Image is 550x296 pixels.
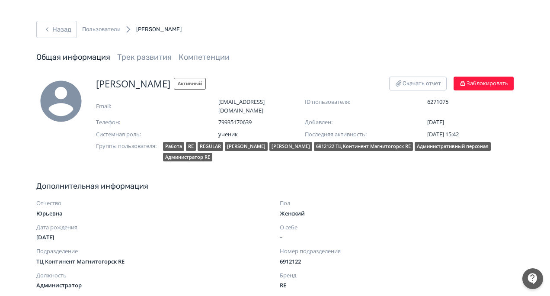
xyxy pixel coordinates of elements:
[36,180,514,192] span: Дополнительная информация
[218,98,305,115] span: [EMAIL_ADDRESS][DOMAIN_NAME]
[36,209,63,217] span: Юрьевна
[280,233,283,241] span: –
[36,223,270,232] span: Дата рождения
[280,199,514,208] span: Пол
[36,199,270,208] span: Отчество
[280,281,286,289] span: RE
[389,77,447,90] button: Скачать отчет
[174,78,206,90] span: Активный
[117,52,172,62] a: Трек развития
[36,257,125,265] span: ТЦ Континент Магнитогорск RE
[96,102,182,111] span: Email:
[163,142,184,151] div: Работа
[198,142,223,151] div: REGULAR
[36,21,77,38] button: Назад
[269,142,312,151] div: [PERSON_NAME]
[415,142,491,151] div: Административный персонал
[225,142,268,151] div: [PERSON_NAME]
[36,52,110,62] a: Общая информация
[280,271,514,280] span: Бренд
[314,142,413,151] div: 6912122 ТЦ Континент Магнитогорск RE
[454,77,514,90] button: Заблокировать
[218,118,305,127] span: 79935170639
[36,247,270,256] span: Подразделение
[305,130,391,139] span: Последняя активность:
[36,233,54,241] span: [DATE]
[36,281,82,289] span: Администратор
[305,118,391,127] span: Добавлен:
[280,247,514,256] span: Номер подразделения
[280,209,305,217] span: Женский
[280,223,514,232] span: О себе
[96,77,170,91] span: [PERSON_NAME]
[186,142,196,151] div: RE
[96,130,182,139] span: Системная роль:
[427,118,444,126] span: [DATE]
[96,142,160,163] span: Группы пользователя:
[179,52,230,62] a: Компетенции
[218,130,305,139] span: ученик
[96,118,182,127] span: Телефон:
[163,153,212,162] div: Администратор RE
[136,26,182,32] span: [PERSON_NAME]
[427,98,514,106] span: 6271075
[305,98,391,106] span: ID пользователя:
[82,25,121,34] a: Пользователи
[427,130,459,138] span: [DATE] 15:42
[36,271,270,280] span: Должность
[280,257,301,265] span: 6912122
